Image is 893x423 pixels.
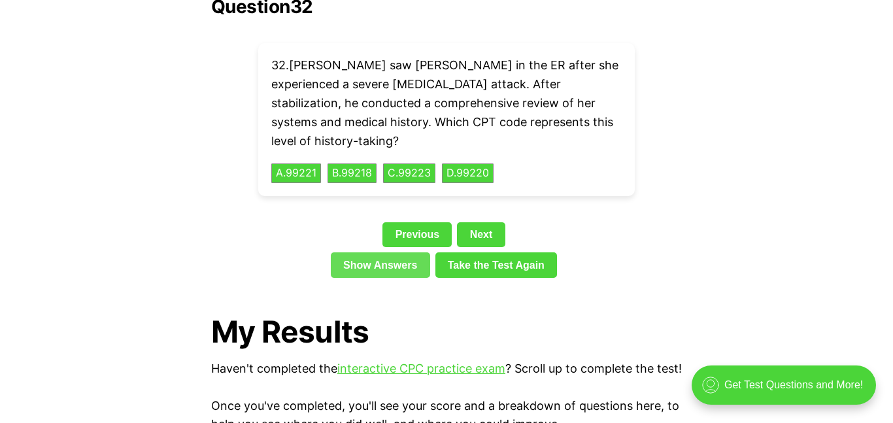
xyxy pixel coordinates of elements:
a: Previous [382,222,452,247]
iframe: portal-trigger [681,359,893,423]
a: Next [457,222,505,247]
button: C.99223 [383,163,435,183]
a: Take the Test Again [435,252,558,277]
button: A.99221 [271,163,321,183]
button: B.99218 [328,163,377,183]
p: Haven't completed the ? Scroll up to complete the test! [211,360,682,379]
p: 32 . [PERSON_NAME] saw [PERSON_NAME] in the ER after she experienced a severe [MEDICAL_DATA] atta... [271,56,622,150]
h1: My Results [211,314,682,349]
a: Show Answers [331,252,430,277]
button: D.99220 [442,163,494,183]
a: interactive CPC practice exam [337,362,505,375]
